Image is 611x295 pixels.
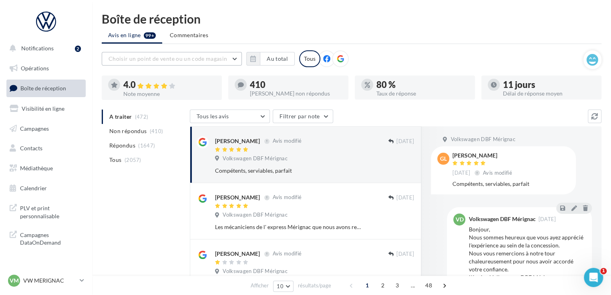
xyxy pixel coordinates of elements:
[396,138,414,145] span: [DATE]
[5,160,87,177] a: Médiathèque
[75,46,81,52] div: 2
[21,65,49,72] span: Opérations
[5,226,87,250] a: Campagnes DataOnDemand
[20,125,49,132] span: Campagnes
[20,165,53,171] span: Médiathèque
[20,85,66,92] span: Boîte de réception
[422,279,435,292] span: 48
[22,105,64,112] span: Visibilité en ligne
[450,136,515,143] span: Volkswagen DBF Mérignac
[5,199,87,223] a: PLV et print personnalisable
[13,13,19,19] img: logo_orange.svg
[100,47,123,52] div: Mots-clés
[109,127,147,135] span: Non répondus
[376,91,468,96] div: Taux de réponse
[150,128,163,134] span: (410)
[299,50,320,67] div: Tous
[455,215,463,223] span: VD
[273,110,333,123] button: Filtrer par note
[102,13,601,25] div: Boîte de réception
[452,180,569,188] div: Compétents, serviables, parfait
[223,268,287,275] span: Volkswagen DBF Mérignac
[109,156,121,164] span: Tous
[391,279,404,292] span: 3
[468,216,535,222] div: Volkswagen DBF Mérignac
[5,120,87,137] a: Campagnes
[277,283,283,289] span: 10
[125,157,141,163] span: (2057)
[215,223,362,231] div: Les mécaniciens de l' express Mérignac que nous avons rencontrés à l' occasion de notre venue son...
[5,80,87,97] a: Boîte de réception
[483,169,512,176] span: Avis modifié
[20,229,82,247] span: Campagnes DataOnDemand
[21,45,54,52] span: Notifications
[223,155,287,162] span: Volkswagen DBF Mérignac
[123,91,215,97] div: Note moyenne
[20,185,47,191] span: Calendrier
[376,279,389,292] span: 2
[272,194,301,201] span: Avis modifié
[396,194,414,201] span: [DATE]
[5,40,84,57] button: Notifications 2
[5,60,87,77] a: Opérations
[452,169,470,177] span: [DATE]
[503,91,595,96] div: Délai de réponse moyen
[20,203,82,220] span: PLV et print personnalisable
[20,145,42,151] span: Contacts
[584,268,603,287] iframe: Intercom live chat
[406,279,419,292] span: ...
[170,32,208,38] span: Commentaires
[190,110,270,123] button: Tous les avis
[503,80,595,89] div: 11 jours
[23,277,76,285] p: VW MERIGNAC
[250,80,342,89] div: 410
[10,277,19,285] span: VM
[376,80,468,89] div: 80 %
[138,142,155,149] span: (1647)
[13,21,19,27] img: website_grey.svg
[273,281,293,292] button: 10
[215,167,362,175] div: Compétents, serviables, parfait
[600,268,607,274] span: 1
[272,251,301,257] span: Avis modifié
[215,250,260,258] div: [PERSON_NAME]
[91,46,97,53] img: tab_keywords_by_traffic_grey.svg
[440,155,447,163] span: GL
[215,193,260,201] div: [PERSON_NAME]
[5,180,87,197] a: Calendrier
[41,47,62,52] div: Domaine
[223,211,287,219] span: Volkswagen DBF Mérignac
[468,225,585,289] div: Bonjour, Nous sommes heureux que vous ayez apprécié l'expérience au sein de la concession. Nous v...
[123,80,215,90] div: 4.0
[246,52,295,66] button: Au total
[6,273,86,288] a: VM VW MERIGNAC
[260,52,295,66] button: Au total
[251,282,269,289] span: Afficher
[538,217,556,222] span: [DATE]
[22,13,39,19] div: v 4.0.25
[197,113,229,120] span: Tous les avis
[5,140,87,157] a: Contacts
[361,279,374,292] span: 1
[396,251,414,258] span: [DATE]
[109,142,135,149] span: Répondus
[250,91,342,96] div: [PERSON_NAME] non répondus
[21,21,90,27] div: Domaine: [DOMAIN_NAME]
[215,137,260,145] div: [PERSON_NAME]
[32,46,39,53] img: tab_domain_overview_orange.svg
[102,52,242,66] button: Choisir un point de vente ou un code magasin
[452,153,514,158] div: [PERSON_NAME]
[298,282,331,289] span: résultats/page
[109,55,227,62] span: Choisir un point de vente ou un code magasin
[5,100,87,117] a: Visibilité en ligne
[272,138,301,144] span: Avis modifié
